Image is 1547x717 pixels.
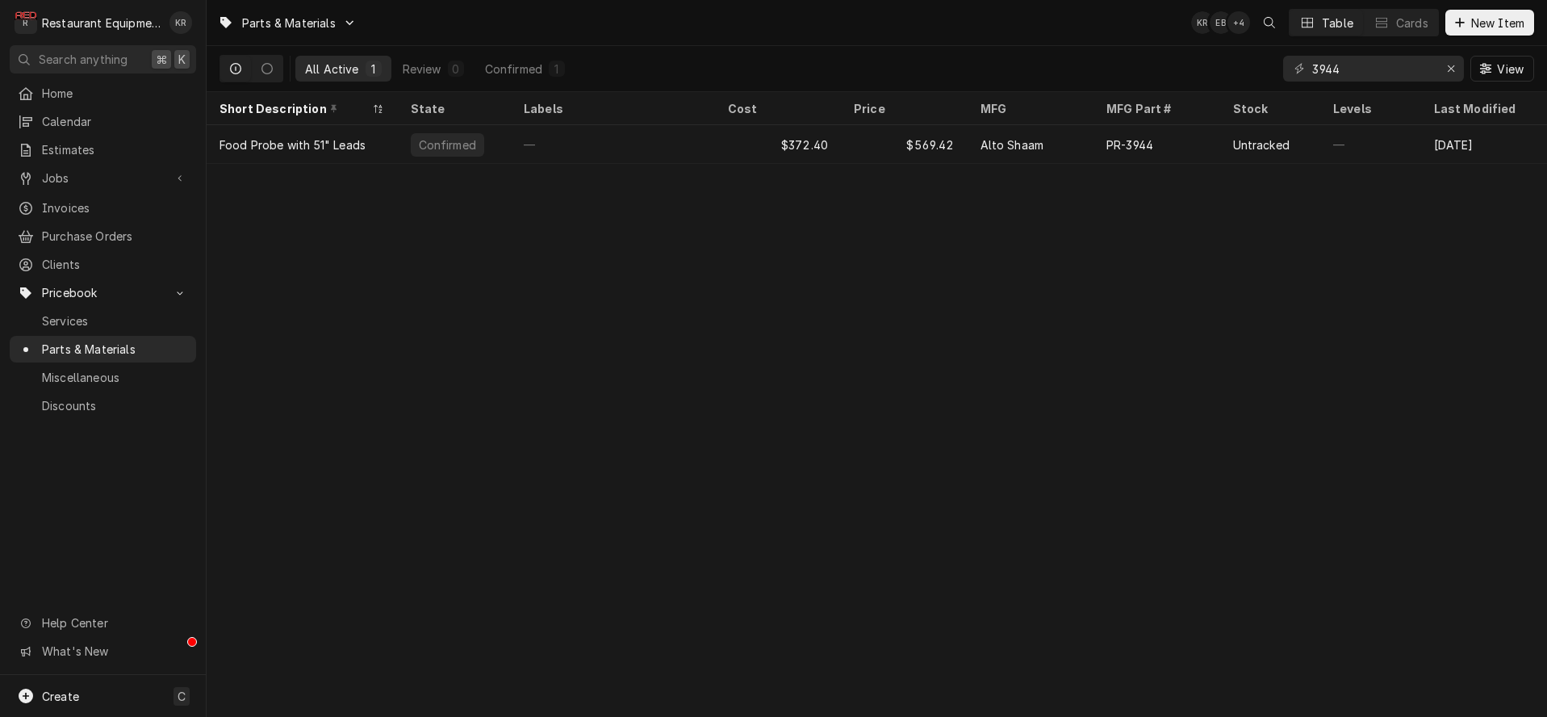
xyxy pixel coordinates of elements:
[10,108,196,135] a: Calendar
[10,336,196,363] a: Parts & Materials
[1233,100,1305,117] div: Stock
[42,643,186,660] span: What's New
[211,10,363,36] a: Go to Parts & Materials
[1470,56,1534,82] button: View
[552,61,562,78] div: 1
[1434,100,1532,117] div: Last Modified
[1106,136,1153,153] div: PR-3944
[42,199,188,216] span: Invoices
[511,125,715,164] div: —
[1320,125,1421,164] div: —
[42,397,188,414] span: Discounts
[42,284,164,301] span: Pricebook
[1191,11,1214,34] div: Kelli Robinette's Avatar
[15,11,37,34] div: R
[1106,100,1204,117] div: MFG Part #
[10,136,196,163] a: Estimates
[728,100,826,117] div: Cost
[10,610,196,636] a: Go to Help Center
[485,61,542,78] div: Confirmed
[1256,10,1282,36] button: Open search
[1396,15,1428,31] div: Cards
[10,638,196,665] a: Go to What's New
[1494,61,1527,78] span: View
[411,100,495,117] div: State
[854,100,951,117] div: Price
[1233,136,1290,153] div: Untracked
[169,11,192,34] div: Kelli Robinette's Avatar
[841,125,968,164] div: $569.42
[10,45,196,73] button: Search anything⌘K
[10,165,196,191] a: Go to Jobs
[220,100,369,117] div: Short Description
[10,364,196,391] a: Miscellaneous
[42,15,161,31] div: Restaurant Equipment Diagnostics
[178,51,186,68] span: K
[1322,15,1353,31] div: Table
[1438,56,1464,82] button: Erase input
[369,61,378,78] div: 1
[220,136,366,153] div: Food Probe with 51" Leads
[403,61,441,78] div: Review
[10,251,196,278] a: Clients
[1210,11,1232,34] div: EB
[156,51,167,68] span: ⌘
[42,614,186,631] span: Help Center
[42,141,188,158] span: Estimates
[1333,100,1405,117] div: Levels
[10,223,196,249] a: Purchase Orders
[169,11,192,34] div: KR
[42,170,164,187] span: Jobs
[42,228,188,245] span: Purchase Orders
[417,136,478,153] div: Confirmed
[242,15,336,31] span: Parts & Materials
[10,279,196,306] a: Go to Pricebook
[42,690,79,703] span: Create
[305,61,359,78] div: All Active
[42,113,188,130] span: Calendar
[10,195,196,221] a: Invoices
[42,369,188,386] span: Miscellaneous
[451,61,461,78] div: 0
[1210,11,1232,34] div: Emily Bird's Avatar
[715,125,842,164] div: $372.40
[42,256,188,273] span: Clients
[10,392,196,419] a: Discounts
[10,80,196,107] a: Home
[1445,10,1534,36] button: New Item
[42,85,188,102] span: Home
[524,100,702,117] div: Labels
[1191,11,1214,34] div: KR
[1468,15,1528,31] span: New Item
[1312,56,1433,82] input: Keyword search
[1227,11,1250,34] div: + 4
[178,688,186,705] span: C
[1227,11,1250,34] div: 's Avatar
[42,312,188,329] span: Services
[980,100,1078,117] div: MFG
[10,308,196,334] a: Services
[39,51,128,68] span: Search anything
[42,341,188,358] span: Parts & Materials
[980,136,1044,153] div: Alto Shaam
[15,11,37,34] div: Restaurant Equipment Diagnostics's Avatar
